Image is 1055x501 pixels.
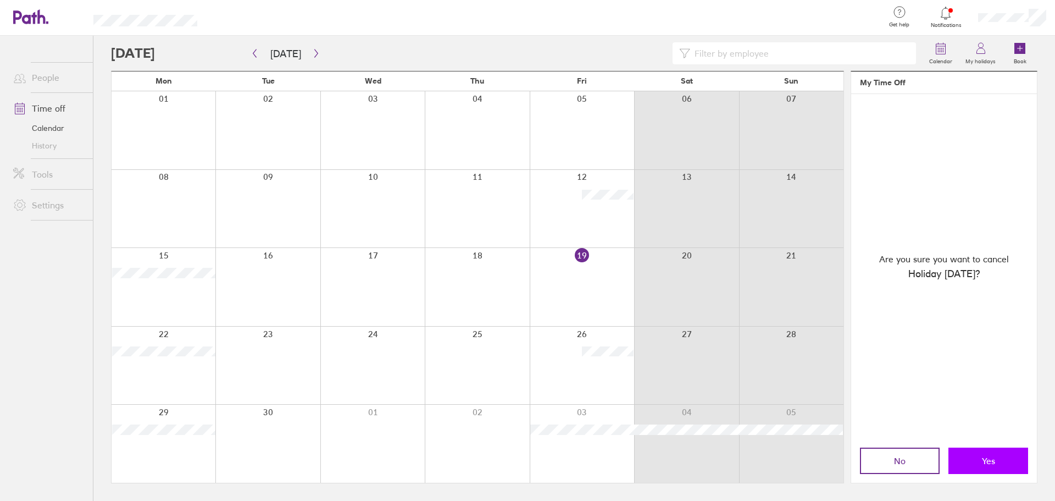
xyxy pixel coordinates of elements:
[4,119,93,137] a: Calendar
[982,456,995,466] span: Yes
[959,55,1002,65] label: My holidays
[690,43,909,64] input: Filter by employee
[923,36,959,71] a: Calendar
[1007,55,1033,65] label: Book
[784,76,798,85] span: Sun
[262,76,275,85] span: Tue
[4,163,93,185] a: Tools
[1002,36,1037,71] a: Book
[894,456,906,466] span: No
[851,71,1037,94] header: My Time Off
[577,76,587,85] span: Fri
[262,45,310,63] button: [DATE]
[4,67,93,89] a: People
[4,137,93,155] a: History
[4,194,93,216] a: Settings
[881,21,917,28] span: Get help
[156,76,172,85] span: Mon
[959,36,1002,71] a: My holidays
[4,97,93,119] a: Time off
[470,76,484,85] span: Thu
[365,76,381,85] span: Wed
[908,266,980,282] span: Holiday [DATE] ?
[928,5,964,29] a: Notifications
[851,94,1037,439] div: Are you sure you want to cancel
[948,448,1028,474] button: Yes
[681,76,693,85] span: Sat
[923,55,959,65] label: Calendar
[928,22,964,29] span: Notifications
[860,448,940,474] button: No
